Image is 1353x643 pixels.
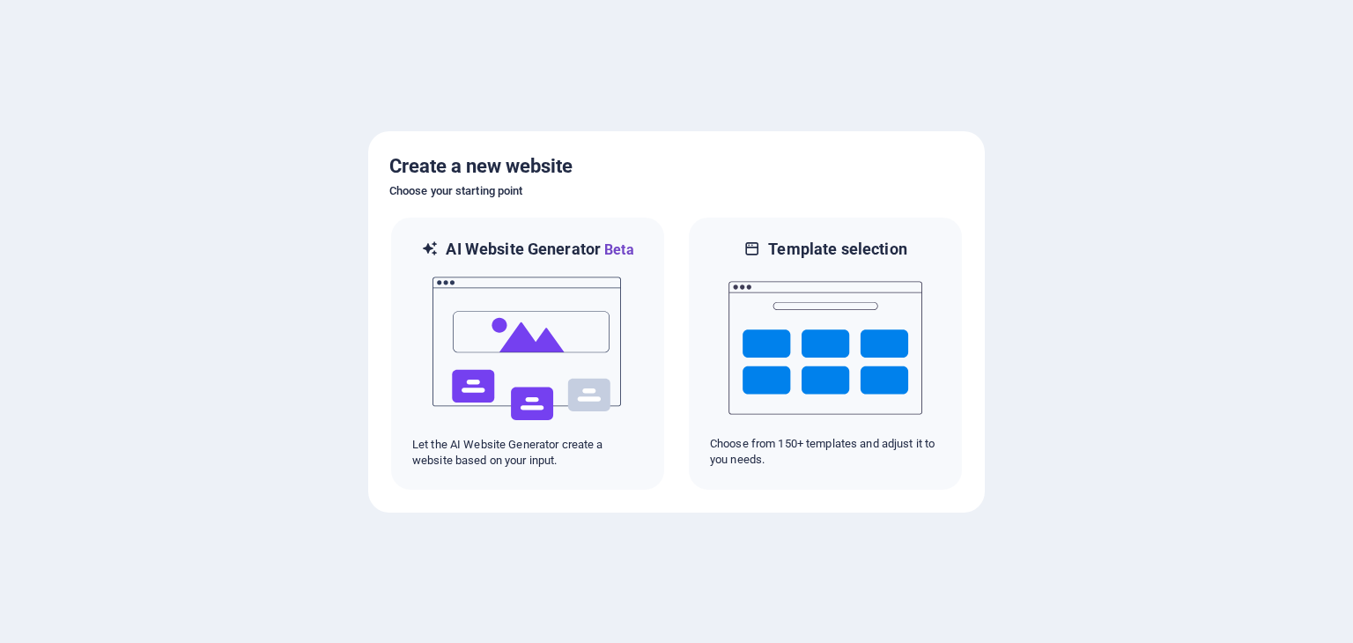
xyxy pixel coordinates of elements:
h5: Create a new website [389,152,964,181]
p: Choose from 150+ templates and adjust it to you needs. [710,436,941,468]
div: Template selectionChoose from 150+ templates and adjust it to you needs. [687,216,964,491]
p: Let the AI Website Generator create a website based on your input. [412,437,643,469]
img: ai [431,261,625,437]
h6: Template selection [768,239,906,260]
h6: AI Website Generator [446,239,633,261]
span: Beta [601,241,634,258]
div: AI Website GeneratorBetaaiLet the AI Website Generator create a website based on your input. [389,216,666,491]
h6: Choose your starting point [389,181,964,202]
